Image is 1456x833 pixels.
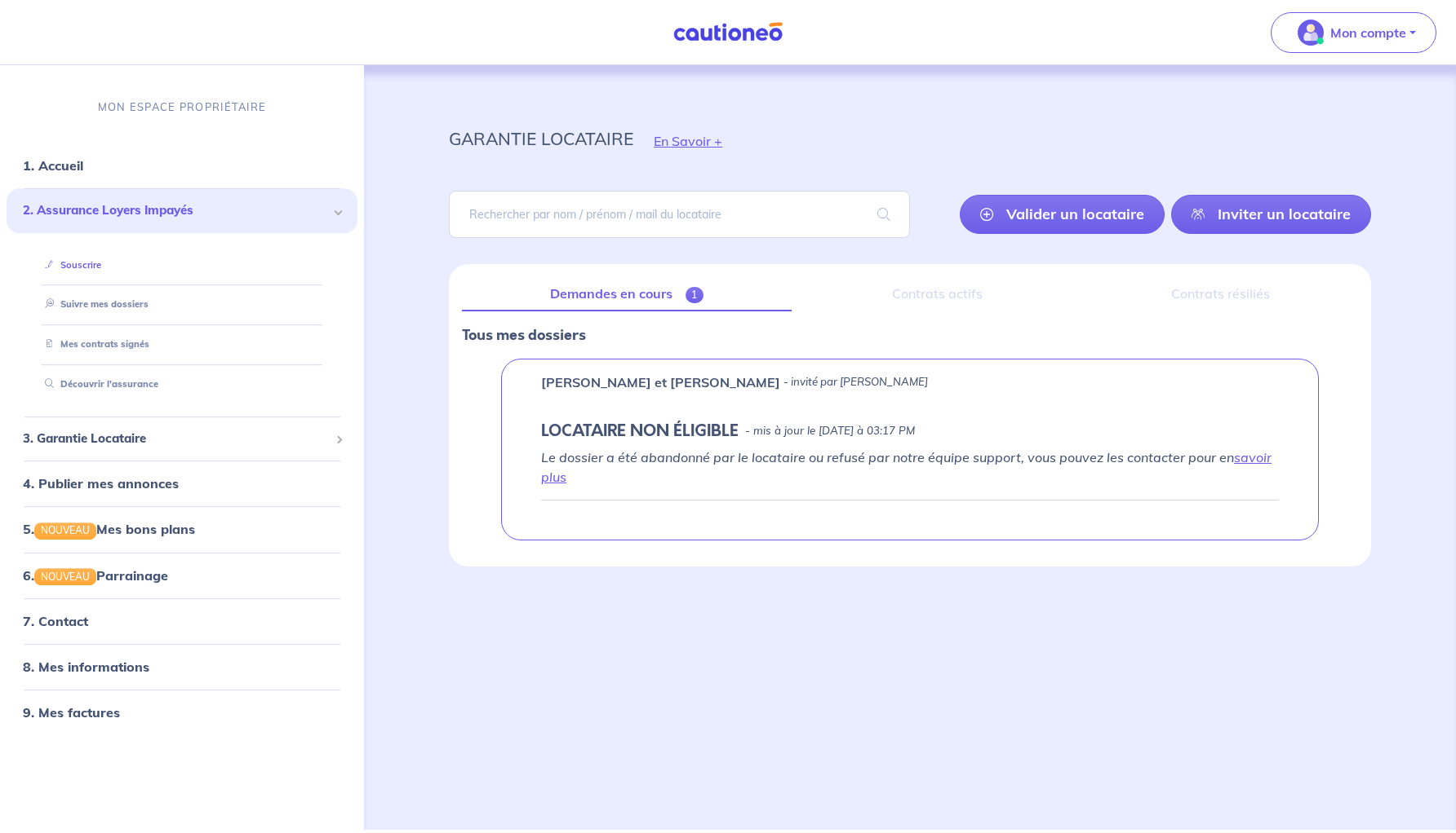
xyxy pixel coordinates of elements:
a: Demandes en cours1 [462,277,792,311]
p: Mon compte [1330,23,1406,42]
img: Cautioneo [667,22,789,42]
a: 6.NOUVEAUParrainage [23,567,168,584]
a: 4. Publier mes annonces [23,476,179,492]
span: search [858,192,910,237]
p: Tous mes dossiers [462,324,1358,346]
div: Souscrire [26,252,338,279]
a: 5.NOUVEAUMes bons plans [23,522,195,538]
a: Valider un locataire [960,195,1165,234]
a: Découvrir l'assurance [38,378,158,390]
a: Souscrire [38,259,101,271]
a: 7. Contact [23,613,88,629]
div: 5.NOUVEAUMes bons plans [7,513,357,546]
a: Inviter un locataire [1171,195,1371,234]
div: 8. Mes informations [7,650,357,683]
div: Mes contrats signés [26,331,338,358]
div: 2. Assurance Loyers Impayés [7,188,357,233]
em: Le dossier a été abandonné par le locataire ou refusé par notre équipe support, vous pouvez les c... [541,449,1272,485]
img: illu_account_valid_menu.svg [1298,20,1324,46]
span: 3. Garantie Locataire [23,430,329,448]
p: - invité par [PERSON_NAME] [783,374,928,390]
p: MON ESPACE PROPRIÉTAIRE [98,99,266,115]
div: 1. Accueil [7,149,357,182]
span: 2. Assurance Loyers Impayés [23,201,329,220]
a: Mes contrats signés [38,338,149,350]
div: 9. Mes factures [7,696,357,729]
a: 9. Mes factures [23,704,120,721]
a: 1. Accueil [23,157,83,174]
div: 4. Publier mes annonces [7,468,357,500]
a: 8. Mes informations [23,659,149,675]
span: 1 [686,287,704,303]
button: En Savoir + [633,117,743,165]
h5: LOCATAIRE NON ÉLIGIBLE [541,421,739,441]
a: Suivre mes dossiers [38,299,149,311]
p: [PERSON_NAME] et [PERSON_NAME] [541,372,780,392]
div: Découvrir l'assurance [26,371,338,398]
div: Suivre mes dossiers [26,292,338,319]
input: Rechercher par nom / prénom / mail du locataire [449,191,910,238]
p: garantie locataire [449,124,633,153]
button: illu_account_valid_menu.svgMon compte [1271,12,1436,53]
div: 6.NOUVEAUParrainage [7,559,357,592]
div: 7. Contact [7,605,357,637]
div: state: ARCHIVED, Context: IN-LANDLORD,IN-LANDLORD-NO-CERTIFICATE [541,421,1279,441]
p: - mis à jour le [DATE] à 03:17 PM [745,423,915,439]
div: 3. Garantie Locataire [7,423,357,455]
